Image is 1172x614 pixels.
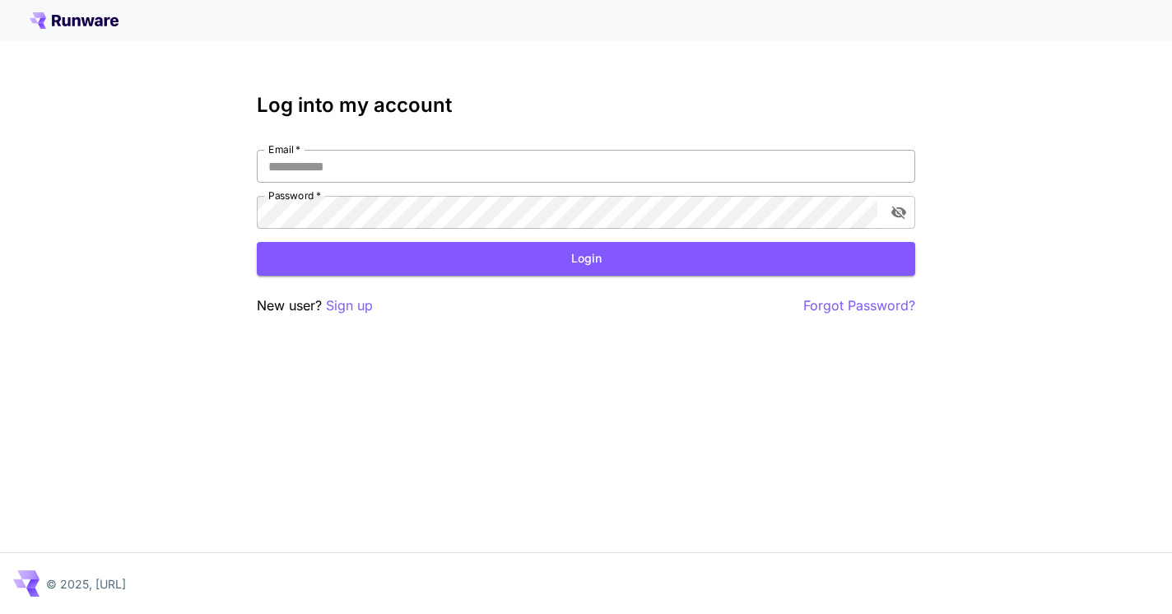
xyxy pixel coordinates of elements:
[268,142,300,156] label: Email
[46,575,126,593] p: © 2025, [URL]
[257,94,915,117] h3: Log into my account
[268,188,321,202] label: Password
[326,295,373,316] button: Sign up
[257,295,373,316] p: New user?
[884,198,914,227] button: toggle password visibility
[803,295,915,316] button: Forgot Password?
[257,242,915,276] button: Login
